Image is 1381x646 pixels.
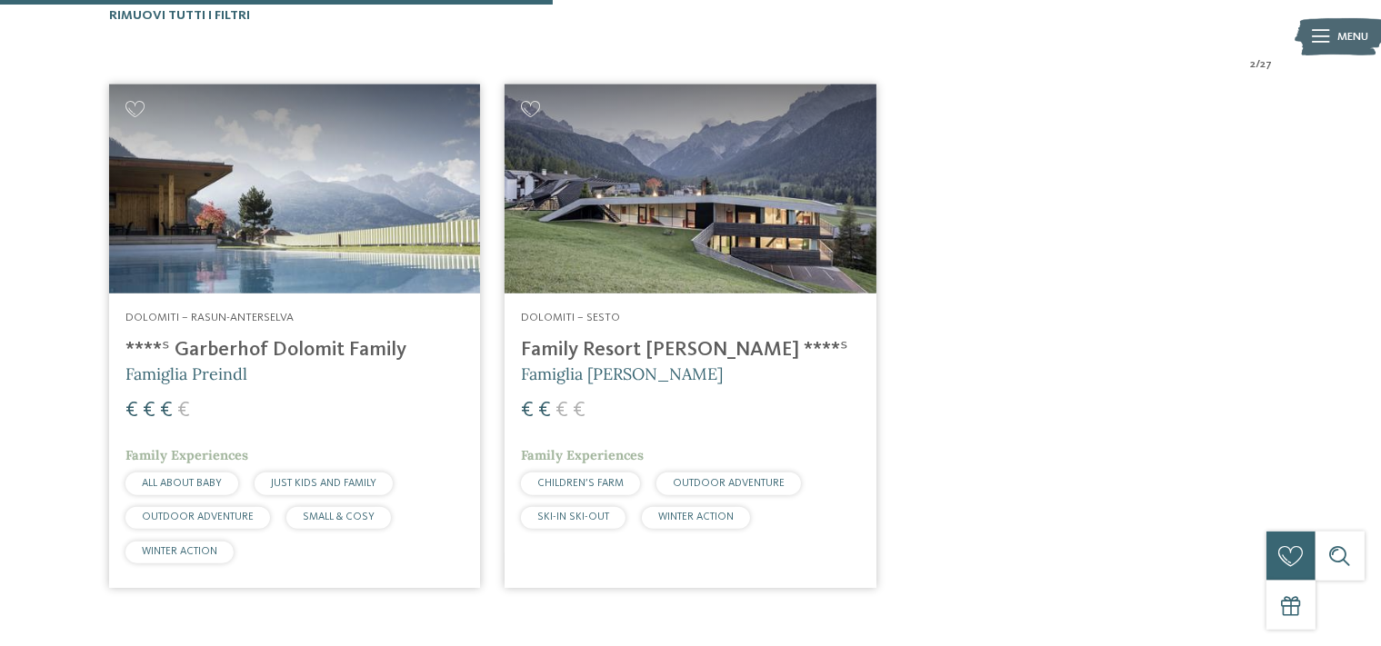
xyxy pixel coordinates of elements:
[521,400,534,422] span: €
[109,9,250,22] span: Rimuovi tutti i filtri
[142,512,254,522] span: OUTDOOR ADVENTURE
[160,400,173,422] span: €
[521,312,620,323] span: Dolomiti – Sesto
[142,546,217,557] span: WINTER ACTION
[1250,56,1256,73] span: 2
[537,478,624,489] span: CHILDREN’S FARM
[521,363,723,384] span: Famiglia [PERSON_NAME]
[125,447,248,463] span: Family Experiences
[537,512,609,522] span: SKI-IN SKI-OUT
[658,512,734,522] span: WINTER ACTION
[1256,56,1260,73] span: /
[109,84,480,588] a: Cercate un hotel per famiglie? Qui troverete solo i migliori! Dolomiti – Rasun-Anterselva ****ˢ G...
[271,478,376,489] span: JUST KIDS AND FAMILY
[573,400,585,422] span: €
[142,478,222,489] span: ALL ABOUT BABY
[303,512,375,522] span: SMALL & COSY
[1260,56,1272,73] span: 27
[521,447,644,463] span: Family Experiences
[125,312,294,323] span: Dolomiti – Rasun-Anterselva
[177,400,190,422] span: €
[109,84,480,293] img: Cercate un hotel per famiglie? Qui troverete solo i migliori!
[125,338,464,363] h4: ****ˢ Garberhof Dolomit Family
[521,338,859,363] h4: Family Resort [PERSON_NAME] ****ˢ
[505,84,876,588] a: Cercate un hotel per famiglie? Qui troverete solo i migliori! Dolomiti – Sesto Family Resort [PER...
[673,478,785,489] span: OUTDOOR ADVENTURE
[538,400,551,422] span: €
[125,400,138,422] span: €
[505,84,876,293] img: Family Resort Rainer ****ˢ
[143,400,155,422] span: €
[555,400,568,422] span: €
[125,363,247,384] span: Famiglia Preindl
